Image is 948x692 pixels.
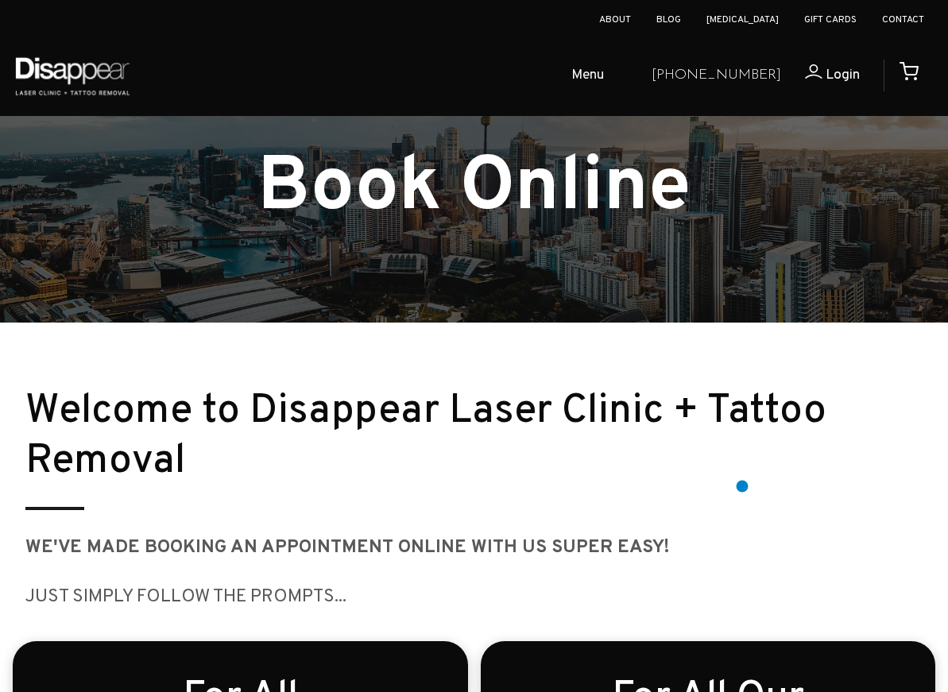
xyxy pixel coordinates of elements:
[599,14,631,26] a: About
[804,14,857,26] a: Gift Cards
[826,66,860,84] span: Login
[882,14,924,26] a: Contact
[25,386,826,487] small: Welcome to Disappear Laser Clinic + Tattoo Removal
[516,51,639,102] a: Menu
[25,536,670,559] strong: We've made booking AN appointment ONLINE WITH US SUPER EASY!
[706,14,779,26] a: [MEDICAL_DATA]
[335,586,346,609] big: ...
[652,64,781,87] a: [PHONE_NUMBER]
[571,64,604,87] span: Menu
[25,586,335,609] big: JUST SIMPLY follow the prompts
[781,64,860,87] a: Login
[12,48,133,104] img: Disappear - Laser Clinic and Tattoo Removal Services in Sydney, Australia
[145,51,639,102] ul: Open Mobile Menu
[13,153,935,226] h1: Book Online
[656,14,681,26] a: Blog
